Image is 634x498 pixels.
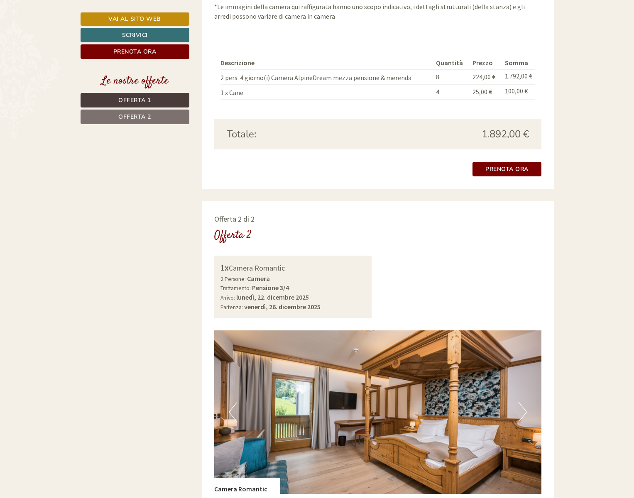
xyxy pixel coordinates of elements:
[247,274,270,283] b: Camera
[214,330,541,494] img: image
[118,96,151,104] span: Offerta 1
[229,402,237,422] button: Previous
[472,162,541,176] a: Prenota ora
[214,214,255,224] span: Offerta 2 di 2
[205,24,315,31] div: Lei
[214,478,280,494] div: Camera Romantic
[220,70,433,85] td: 2 pers. 4 giorno(i) Camera AlpineDream mezza pensione & merenda
[220,285,251,292] small: Trattamento:
[472,73,495,81] span: 224,00 €
[252,283,289,292] b: Pensione 3/4
[433,56,469,69] th: Quantità
[220,262,365,274] div: Camera Romantic
[236,293,309,301] b: lunedì, 22. dicembre 2025
[149,6,179,20] div: [DATE]
[205,40,315,46] small: 14:19
[220,294,235,301] small: Arrivo:
[482,127,529,141] span: 1.892,00 €
[433,85,469,100] td: 4
[220,85,433,100] td: 1 x Cane
[469,56,501,69] th: Prezzo
[81,12,189,26] a: Vai al sito web
[220,127,378,141] div: Totale:
[220,262,229,273] b: 1x
[433,70,469,85] td: 8
[472,88,492,96] span: 25,00 €
[502,85,535,100] td: 100,00 €
[81,44,189,59] a: Prenota ora
[220,56,433,69] th: Descrizione
[518,402,527,422] button: Next
[81,28,189,42] a: Scrivici
[81,73,189,89] div: Le nostre offerte
[220,304,243,311] small: Partenza:
[502,70,535,85] td: 1.792,00 €
[214,228,252,243] div: Offerta 2
[201,22,321,48] div: Buon giorno, come possiamo aiutarla?
[244,303,321,311] b: venerdì, 26. dicembre 2025
[220,276,246,283] small: 2 Persone:
[118,113,151,121] span: Offerta 2
[502,56,535,69] th: Somma
[285,219,328,233] button: Invia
